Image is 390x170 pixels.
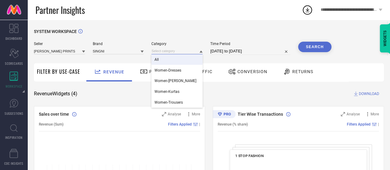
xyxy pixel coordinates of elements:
[151,65,203,76] div: Women-Dresses
[6,36,22,41] span: DASHBOARD
[151,86,203,97] div: Women-Kurtas
[154,57,159,62] span: All
[4,161,23,166] span: CDC INSIGHTS
[193,69,212,74] span: Traffic
[347,112,360,116] span: Analyse
[235,154,264,158] span: 1 STOP FASHION
[34,29,77,34] span: SYSTEM WORKSPACE
[168,122,192,126] span: Filters Applied
[151,54,203,65] div: All
[192,112,200,116] span: More
[37,68,80,75] span: Filter By Use-Case
[359,91,379,97] span: DOWNLOAD
[93,42,144,46] span: Brand
[5,111,23,116] span: SUGGESTIONS
[34,91,77,97] span: Revenue Widgets ( 4 )
[154,68,181,73] span: Women-Dresses
[154,100,183,105] span: Women-Trousers
[151,48,203,54] input: Select category
[151,97,203,108] div: Women-Trousers
[154,89,179,94] span: Women-Kurtas
[237,69,267,74] span: Conversion
[238,112,283,117] span: Tier Wise Transactions
[371,112,379,116] span: More
[35,4,85,16] span: Partner Insights
[213,110,236,119] div: Premium
[39,122,64,126] span: Revenue (Sum)
[151,76,203,86] div: Women-Kurta Sets
[151,42,203,46] span: Category
[39,112,69,117] span: Sales over time
[199,122,200,126] span: |
[292,69,313,74] span: Returns
[302,4,313,15] div: Open download list
[34,42,85,46] span: Seller
[347,122,371,126] span: Filters Applied
[210,42,290,46] span: Time Period
[341,112,345,116] svg: Zoom
[378,122,379,126] span: |
[6,84,23,89] span: WORKSPACE
[210,48,290,55] input: Select time period
[103,69,124,74] span: Revenue
[149,69,168,74] span: Pricing
[162,112,166,116] svg: Zoom
[168,112,181,116] span: Analyse
[5,61,23,66] span: SCORECARDS
[218,122,248,126] span: Revenue (% share)
[298,42,331,52] button: Search
[154,79,196,83] span: Women-[PERSON_NAME]
[5,135,23,140] span: INSPIRATION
